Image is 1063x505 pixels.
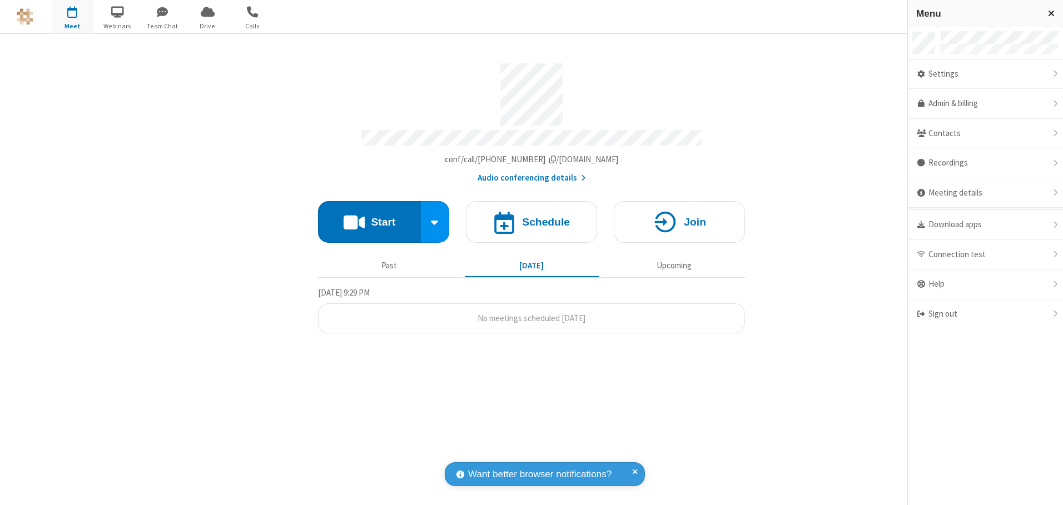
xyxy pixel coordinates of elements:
span: Calls [232,21,274,31]
div: Meeting details [908,178,1063,208]
div: Start conference options [421,201,450,243]
section: Today's Meetings [318,286,745,334]
span: [DATE] 9:29 PM [318,287,370,298]
div: Connection test [908,240,1063,270]
h4: Schedule [522,217,570,227]
section: Account details [318,55,745,184]
span: Team Chat [142,21,183,31]
span: Drive [187,21,229,31]
span: Copy my meeting room link [445,154,619,164]
div: Recordings [908,148,1063,178]
button: Start [318,201,421,243]
h4: Start [371,217,395,227]
span: Meet [52,21,93,31]
button: Copy my meeting room linkCopy my meeting room link [445,153,619,166]
h3: Menu [916,8,1038,19]
h4: Join [684,217,706,227]
button: [DATE] [465,255,599,276]
div: Download apps [908,210,1063,240]
button: Schedule [466,201,597,243]
div: Contacts [908,119,1063,149]
div: Help [908,269,1063,299]
button: Audio conferencing details [478,172,586,184]
span: Want better browser notifications? [468,467,612,482]
span: No meetings scheduled [DATE] [478,313,585,323]
div: Settings [908,59,1063,89]
button: Past [322,255,456,276]
div: Sign out [908,299,1063,329]
button: Upcoming [607,255,741,276]
button: Join [614,201,745,243]
span: Webinars [97,21,138,31]
img: QA Selenium DO NOT DELETE OR CHANGE [17,8,33,25]
a: Admin & billing [908,89,1063,119]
